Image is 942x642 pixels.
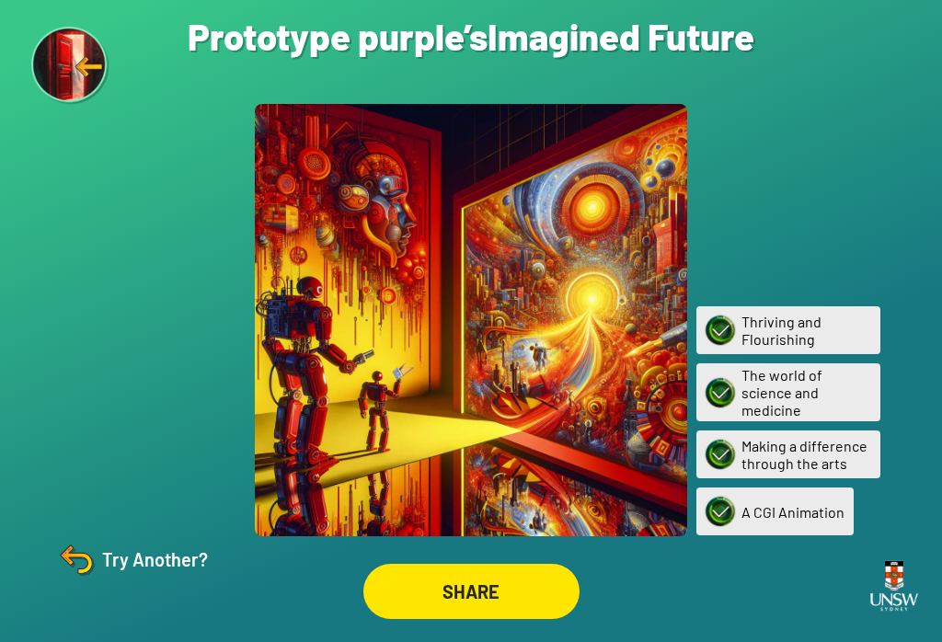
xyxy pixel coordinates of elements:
[54,537,208,581] div: Try Another?
[863,550,925,622] img: UNSW
[699,490,741,533] img: A CGI Animation
[696,306,880,354] div: Thriving and Flourishing
[363,564,580,619] div: SHARE
[188,14,754,58] h1: Prototype purple’s Imagined Future
[696,430,880,478] div: Making a difference through the arts
[696,487,854,535] div: A CGI Animation
[699,309,741,351] img: Thriving and Flourishing
[699,372,741,414] img: The world of science and medicine
[696,363,880,421] div: The world of science and medicine
[699,433,741,476] img: Making a difference through the arts
[31,27,110,106] img: Exit
[54,537,98,581] img: Try Another?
